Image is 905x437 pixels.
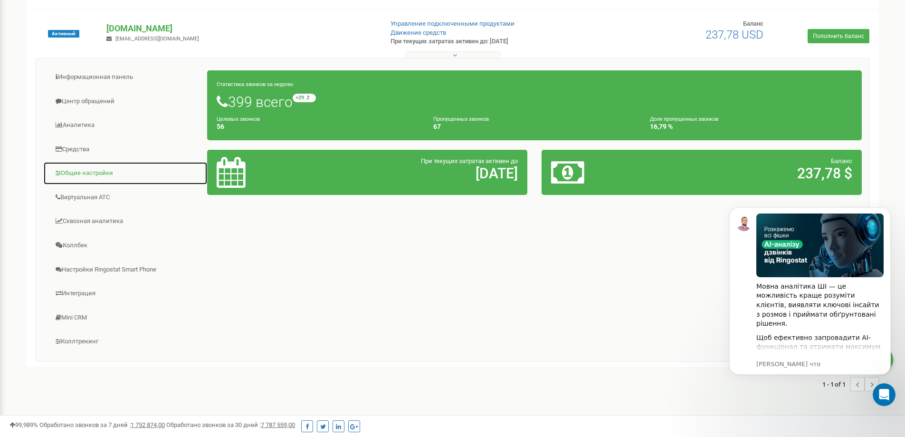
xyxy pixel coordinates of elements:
[391,20,514,27] a: Управление подключенными продуктами
[831,157,852,165] span: Баланс
[43,162,208,185] a: Общие настройки
[43,66,208,89] a: Информационная панель
[873,383,895,406] iframe: Intercom live chat
[43,330,208,353] a: Коллтрекинг
[43,234,208,257] a: Коллбек
[166,421,295,428] span: Обработано звонков за 30 дней :
[650,116,718,122] small: Доля пропущенных звонков
[217,123,419,130] h4: 56
[656,165,852,181] h2: 237,78 $
[421,157,518,165] span: При текущих затратах активен до
[391,37,588,46] p: При текущих затратах активен до: [DATE]
[43,306,208,330] a: Mini CRM
[217,116,260,122] small: Целевых звонков
[131,421,165,428] u: 1 752 874,00
[650,123,852,130] h4: 16,79 %
[743,20,763,27] span: Баланс
[43,138,208,161] a: Средства
[48,30,79,38] span: Активный
[705,28,763,41] span: 237,78 USD
[43,210,208,233] a: Сквозная аналитика
[115,36,199,42] span: [EMAIL_ADDRESS][DOMAIN_NAME]
[808,29,869,43] a: Пополнить баланс
[43,186,208,209] a: Виртуальная АТС
[43,114,208,137] a: Аналитика
[43,90,208,113] a: Центр обращений
[43,282,208,305] a: Интеграция
[43,258,208,282] a: Настройки Ringostat Smart Phone
[217,81,293,87] small: Статистика звонков за неделю
[433,123,636,130] h4: 67
[39,421,165,428] span: Обработано звонков за 7 дней :
[10,421,38,428] span: 99,989%
[391,29,446,36] a: Движение средств
[322,165,518,181] h2: [DATE]
[261,421,295,428] u: 7 787 559,00
[217,94,852,110] h1: 399 всего
[433,116,489,122] small: Пропущенных звонков
[106,22,375,35] p: [DOMAIN_NAME]
[293,94,316,102] small: +29
[715,193,905,411] iframe: Intercom notifications сообщение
